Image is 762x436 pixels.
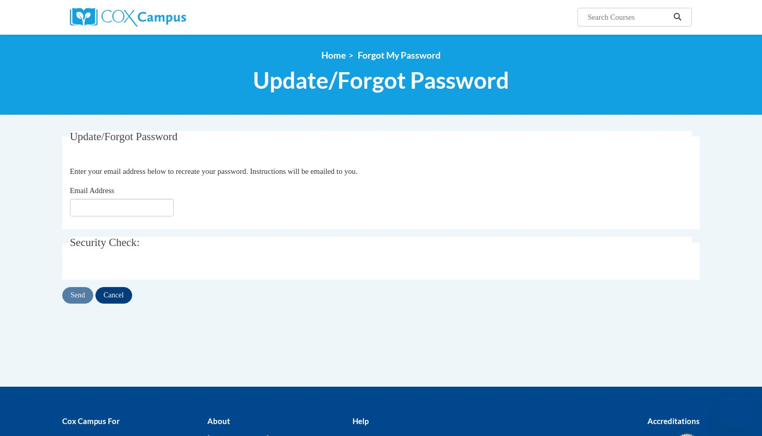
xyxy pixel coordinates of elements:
span: Email Address [70,186,115,195]
a: Home [321,50,346,61]
img: Cox Campus [70,8,186,26]
input: Search Courses [587,11,670,23]
span: Update/Forgot Password [253,66,509,94]
input: Email [70,199,174,216]
span: Update/Forgot Password [70,130,178,143]
iframe: Button to launch messaging window [721,394,754,428]
b: About [207,416,230,426]
span: Forgot My Password [358,50,441,61]
a: Cox Campus [70,8,267,26]
button: Search [670,11,685,23]
span: Security Check: [70,236,140,249]
b: Help [352,416,369,426]
span: Enter your email address below to recreate your password. Instructions will be emailed to you. [70,167,358,175]
b: Accreditations [647,416,700,426]
b: Cox Campus For [62,416,120,426]
input: Cancel [95,287,132,304]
